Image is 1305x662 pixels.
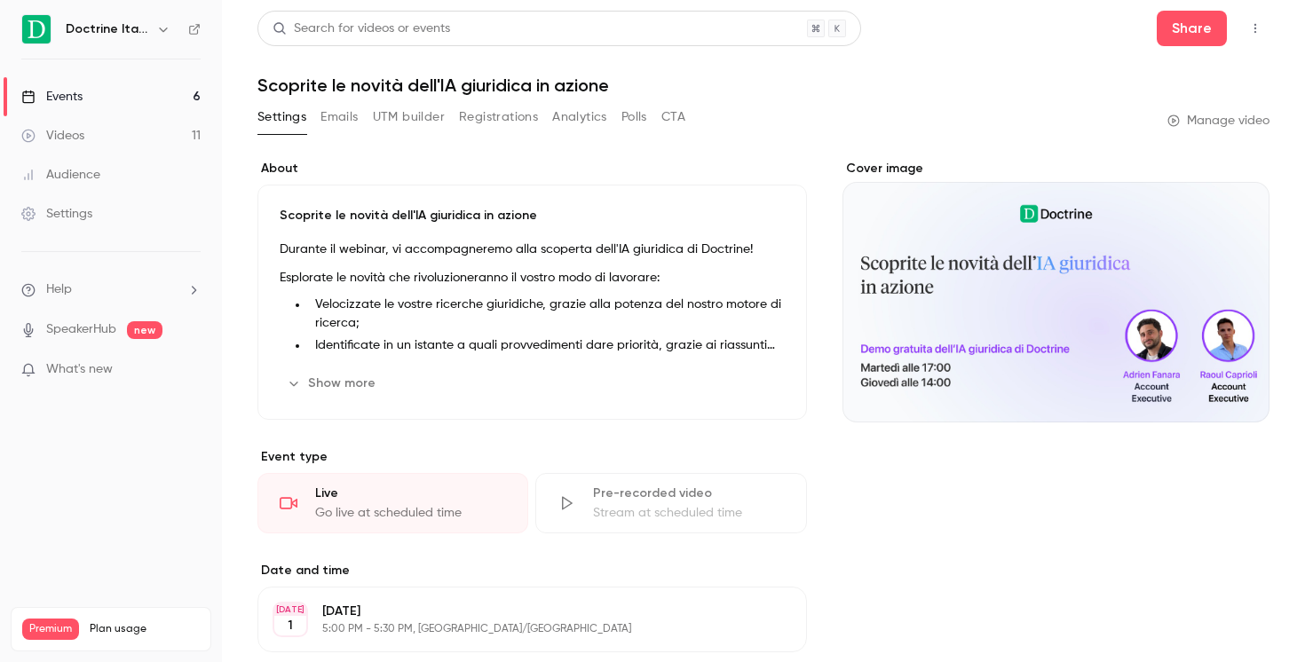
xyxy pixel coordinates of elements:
[46,320,116,339] a: SpeakerHub
[257,473,528,533] div: LiveGo live at scheduled time
[280,207,785,225] p: Scoprite le novità dell'IA giuridica in azione
[21,88,83,106] div: Events
[593,485,784,502] div: Pre-recorded video
[288,617,293,634] p: 1
[257,562,807,579] label: Date and time
[21,280,201,299] li: help-dropdown-opener
[66,20,149,38] h6: Doctrine Italia
[661,103,685,131] button: CTA
[21,205,92,223] div: Settings
[90,622,200,636] span: Plan usage
[280,239,785,260] p: Durante il webinar, vi accompagneremo alla scoperta dell'IA giuridica di Doctrine!
[842,160,1269,422] section: Cover image
[257,75,1269,96] h1: Scoprite le novità dell'IA giuridica in azione
[22,15,51,43] img: Doctrine Italia
[21,127,84,145] div: Videos
[127,321,162,339] span: new
[46,360,113,379] span: What's new
[320,103,358,131] button: Emails
[308,296,785,333] li: Velocizzate le vostre ricerche giuridiche, grazie alla potenza del nostro motore di ricerca;
[46,280,72,299] span: Help
[273,20,450,38] div: Search for videos or events
[308,336,785,355] li: Identificate in un istante a quali provvedimenti dare priorità, grazie ai riassunti automatici;
[22,619,79,640] span: Premium
[373,103,445,131] button: UTM builder
[257,448,807,466] p: Event type
[274,603,306,616] div: [DATE]
[535,473,806,533] div: Pre-recorded videoStream at scheduled time
[552,103,607,131] button: Analytics
[459,103,538,131] button: Registrations
[322,603,713,620] p: [DATE]
[593,504,784,522] div: Stream at scheduled time
[1167,112,1269,130] a: Manage video
[621,103,647,131] button: Polls
[842,160,1269,177] label: Cover image
[21,166,100,184] div: Audience
[315,485,506,502] div: Live
[280,267,785,288] p: Esplorate le novità che rivoluzioneranno il vostro modo di lavorare:
[1157,11,1227,46] button: Share
[179,362,201,378] iframe: Noticeable Trigger
[257,103,306,131] button: Settings
[322,622,713,636] p: 5:00 PM - 5:30 PM, [GEOGRAPHIC_DATA]/[GEOGRAPHIC_DATA]
[315,504,506,522] div: Go live at scheduled time
[257,160,807,177] label: About
[280,369,386,398] button: Show more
